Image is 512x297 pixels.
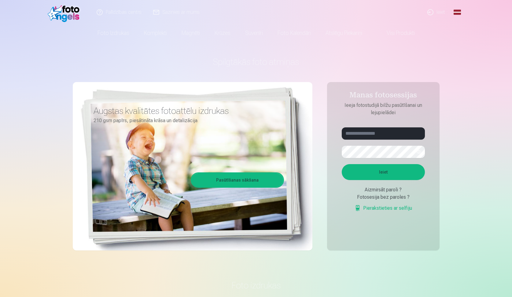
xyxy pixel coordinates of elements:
img: /fa1 [48,2,83,22]
a: Foto izdrukas [90,24,137,42]
a: Krūzes [207,24,238,42]
h3: Augstas kvalitātes fotoattēlu izdrukas [94,105,279,116]
div: Aizmirsāt paroli ? [342,186,425,194]
a: Visi produkti [370,24,422,42]
h1: Spilgtākās foto atmiņas [73,56,440,67]
p: Ieeja fotostudijā bilžu pasūtīšanai un lejupielādei [336,102,431,116]
a: Atslēgu piekariņi [318,24,370,42]
a: Suvenīri [238,24,270,42]
a: Pierakstieties ar selfiju [355,205,412,212]
a: Foto kalendāri [270,24,318,42]
h4: Manas fotosessijas [336,91,431,102]
h3: Foto izdrukas [78,280,435,291]
a: Pasūtīšanas sākšana [192,173,283,187]
p: 210 gsm papīrs, piesātināta krāsa un detalizācija [94,116,279,125]
button: Ieiet [342,164,425,180]
div: Fotosesija bez paroles ? [342,194,425,201]
a: Komplekti [137,24,174,42]
a: Magnēti [174,24,207,42]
